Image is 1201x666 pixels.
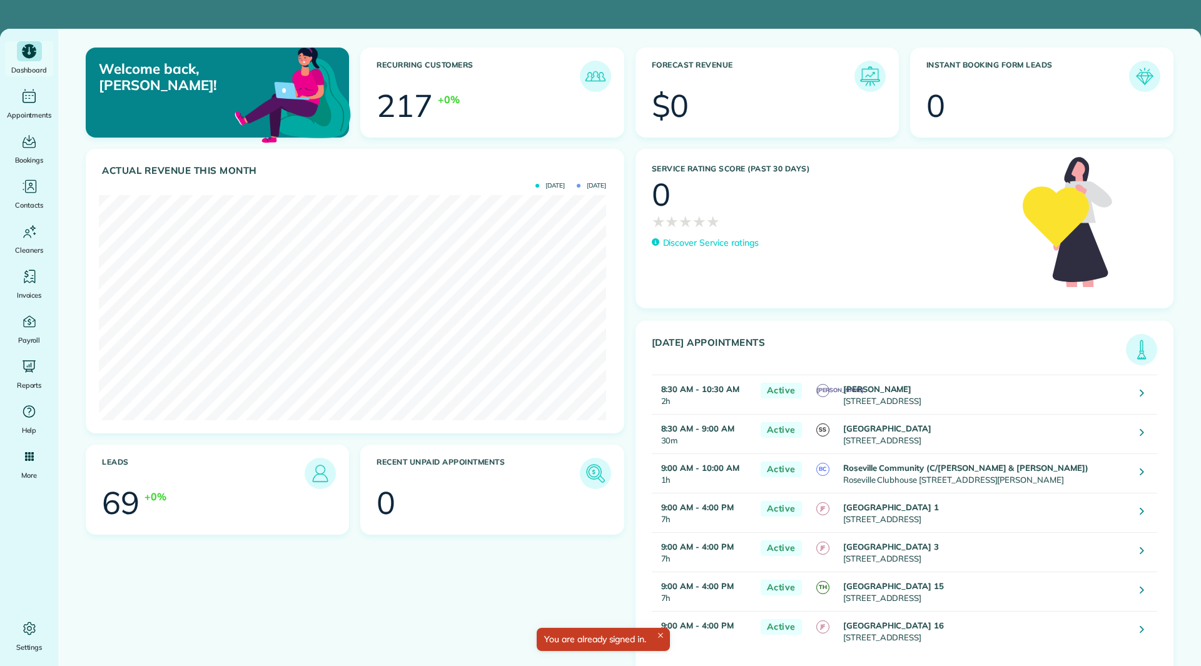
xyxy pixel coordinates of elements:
[102,487,139,518] div: 69
[652,90,689,121] div: $0
[761,540,802,556] span: Active
[661,542,734,552] strong: 9:00 AM - 4:00 PM
[661,384,739,394] strong: 8:30 AM - 10:30 AM
[7,109,52,121] span: Appointments
[840,611,1131,650] td: [STREET_ADDRESS]
[816,620,829,633] span: JF
[840,532,1131,572] td: [STREET_ADDRESS]
[843,542,939,552] strong: [GEOGRAPHIC_DATA] 3
[652,493,754,532] td: 7h
[661,581,734,591] strong: 9:00 AM - 4:00 PM
[761,383,802,398] span: Active
[761,619,802,635] span: Active
[661,620,734,630] strong: 9:00 AM - 4:00 PM
[11,64,47,76] span: Dashboard
[15,154,44,166] span: Bookings
[583,461,608,486] img: icon_unpaid_appointments-47b8ce3997adf2238b356f14209ab4cced10bd1f174958f3ca8f1d0dd7fffeee.png
[816,384,829,397] span: [PERSON_NAME]
[661,502,734,512] strong: 9:00 AM - 4:00 PM
[816,463,829,476] span: BC
[5,41,53,76] a: Dashboard
[652,236,759,250] a: Discover Service ratings
[652,179,671,210] div: 0
[5,401,53,436] a: Help
[1132,64,1157,89] img: icon_form_leads-04211a6a04a5b2264e4ee56bc0799ec3eb69b7e499cbb523a139df1d13a81ae0.png
[583,64,608,89] img: icon_recurring_customers-cf858462ba22bcd05b5a5880d41d6543d210077de5bb9ebc9590e49fd87d84ed.png
[144,489,166,504] div: +0%
[5,131,53,166] a: Bookings
[5,356,53,391] a: Reports
[816,542,829,555] span: JF
[679,210,692,233] span: ★
[840,572,1131,611] td: [STREET_ADDRESS]
[706,210,720,233] span: ★
[5,618,53,653] a: Settings
[843,384,912,394] strong: [PERSON_NAME]
[665,210,679,233] span: ★
[652,532,754,572] td: 7h
[843,620,944,630] strong: [GEOGRAPHIC_DATA] 16
[377,90,433,121] div: 217
[761,422,802,438] span: Active
[377,487,395,518] div: 0
[926,61,1129,92] h3: Instant Booking Form Leads
[840,493,1131,532] td: [STREET_ADDRESS]
[652,61,854,92] h3: Forecast Revenue
[18,334,41,346] span: Payroll
[652,375,754,414] td: 2h
[232,33,353,154] img: dashboard_welcome-42a62b7d889689a78055ac9021e634bf52bae3f8056760290aed330b23ab8690.png
[16,641,43,653] span: Settings
[761,462,802,477] span: Active
[843,423,931,433] strong: [GEOGRAPHIC_DATA]
[537,628,670,651] div: You are already signed in.
[840,375,1131,414] td: [STREET_ADDRESS]
[652,164,1010,173] h3: Service Rating score (past 30 days)
[661,463,739,473] strong: 9:00 AM - 10:00 AM
[652,611,754,650] td: 7h
[1129,337,1154,362] img: icon_todays_appointments-901f7ab196bb0bea1936b74009e4eb5ffbc2d2711fa7634e0d609ed5ef32b18b.png
[15,199,43,211] span: Contacts
[816,502,829,515] span: JF
[840,414,1131,453] td: [STREET_ADDRESS]
[577,183,606,189] span: [DATE]
[652,572,754,611] td: 7h
[816,581,829,594] span: TH
[843,581,944,591] strong: [GEOGRAPHIC_DATA] 15
[858,64,883,89] img: icon_forecast_revenue-8c13a41c7ed35a8dcfafea3cbb826a0462acb37728057bba2d056411b612bbbe.png
[926,90,945,121] div: 0
[377,61,579,92] h3: Recurring Customers
[5,176,53,211] a: Contacts
[761,501,802,517] span: Active
[535,183,565,189] span: [DATE]
[843,502,939,512] strong: [GEOGRAPHIC_DATA] 1
[761,580,802,595] span: Active
[308,461,333,486] img: icon_leads-1bed01f49abd5b7fead27621c3d59655bb73ed531f8eeb49469d10e621d6b896.png
[652,453,754,493] td: 1h
[17,289,42,301] span: Invoices
[17,379,42,391] span: Reports
[102,165,611,176] h3: Actual Revenue this month
[652,337,1127,365] h3: [DATE] Appointments
[21,469,37,482] span: More
[816,423,829,436] span: SS
[692,210,706,233] span: ★
[377,458,579,489] h3: Recent unpaid appointments
[5,311,53,346] a: Payroll
[15,244,43,256] span: Cleaners
[840,453,1131,493] td: Roseville Clubhouse [STREET_ADDRESS][PERSON_NAME]
[22,424,37,436] span: Help
[652,210,666,233] span: ★
[843,463,1088,473] strong: Roseville Community (C/[PERSON_NAME] & [PERSON_NAME])
[438,92,460,107] div: +0%
[663,236,759,250] p: Discover Service ratings
[99,61,265,94] p: Welcome back, [PERSON_NAME]!
[661,423,734,433] strong: 8:30 AM - 9:00 AM
[5,86,53,121] a: Appointments
[652,414,754,453] td: 30m
[102,458,305,489] h3: Leads
[5,266,53,301] a: Invoices
[5,221,53,256] a: Cleaners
